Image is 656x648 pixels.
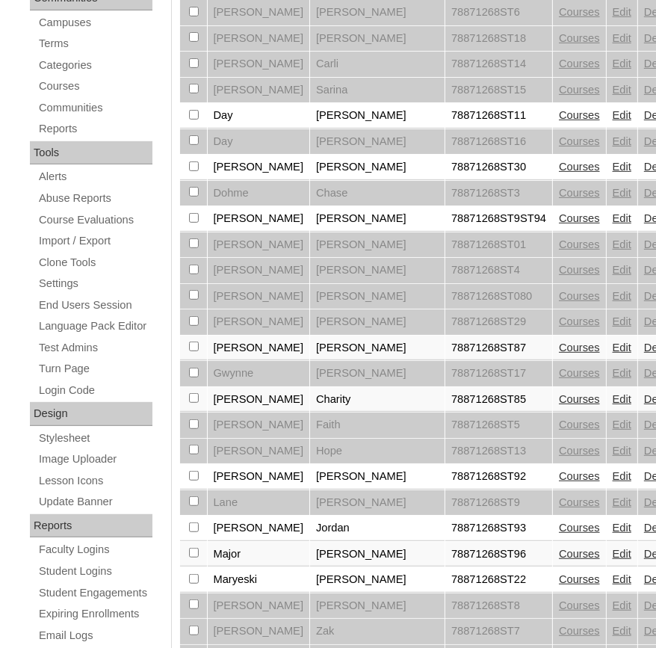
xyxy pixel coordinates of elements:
a: Courses [37,77,152,96]
td: Chase [310,181,445,206]
td: [PERSON_NAME] [310,309,445,335]
td: 78871268ST15 [445,78,552,103]
td: [PERSON_NAME] [310,155,445,180]
a: Courses [559,187,600,199]
td: Jordan [310,516,445,541]
td: Lane [208,490,310,516]
a: Terms [37,34,152,53]
a: Edit [613,187,631,199]
a: Import / Export [37,232,152,250]
td: Faith [310,413,445,438]
a: Edit [613,393,631,405]
td: Maryeski [208,567,310,593]
a: Edit [613,496,631,508]
a: Courses [559,290,600,302]
td: [PERSON_NAME] [208,155,310,180]
a: Courses [559,548,600,560]
td: 78871268ST9ST94 [445,206,552,232]
a: Edit [613,84,631,96]
td: Day [208,129,310,155]
td: [PERSON_NAME] [208,413,310,438]
a: Courses [559,84,600,96]
a: Courses [559,212,600,224]
a: Edit [613,573,631,585]
a: Edit [613,548,631,560]
a: Edit [613,522,631,534]
a: Categories [37,56,152,75]
td: 78871268ST17 [445,361,552,386]
div: Design [30,402,152,426]
td: [PERSON_NAME] [208,387,310,413]
td: [PERSON_NAME] [208,206,310,232]
td: Charity [310,387,445,413]
td: Carli [310,52,445,77]
a: Email Logs [37,626,152,645]
td: Sarina [310,78,445,103]
a: Courses [559,161,600,173]
a: Courses [559,599,600,611]
td: Gwynne [208,361,310,386]
a: Courses [559,367,600,379]
a: Edit [613,625,631,637]
a: Edit [613,445,631,457]
td: Zak [310,619,445,644]
td: [PERSON_NAME] [208,619,310,644]
a: Courses [559,470,600,482]
a: Courses [559,496,600,508]
td: 78871268ST22 [445,567,552,593]
td: 78871268ST7 [445,619,552,644]
a: Edit [613,599,631,611]
td: [PERSON_NAME] [310,490,445,516]
a: Courses [559,625,600,637]
a: Edit [613,290,631,302]
td: 78871268ST93 [445,516,552,541]
td: [PERSON_NAME] [208,309,310,335]
a: Courses [559,135,600,147]
td: [PERSON_NAME] [310,284,445,309]
td: 78871268ST9 [445,490,552,516]
a: Edit [613,264,631,276]
a: Courses [559,32,600,44]
td: [PERSON_NAME] [208,284,310,309]
a: Edit [613,419,631,431]
a: Turn Page [37,360,152,378]
td: 78871268ST4 [445,258,552,283]
a: Campuses [37,13,152,32]
a: Communities [37,99,152,117]
a: Login Code [37,381,152,400]
td: [PERSON_NAME] [310,129,445,155]
a: Edit [613,58,631,70]
a: Edit [613,32,631,44]
td: [PERSON_NAME] [310,542,445,567]
td: [PERSON_NAME] [208,232,310,258]
a: Edit [613,367,631,379]
a: Courses [559,6,600,18]
a: Courses [559,445,600,457]
td: 78871268ST16 [445,129,552,155]
a: Edit [613,212,631,224]
td: [PERSON_NAME] [208,336,310,361]
td: Day [208,103,310,129]
td: [PERSON_NAME] [310,593,445,619]
td: Major [208,542,310,567]
a: Edit [613,470,631,482]
td: [PERSON_NAME] [310,361,445,386]
td: [PERSON_NAME] [208,78,310,103]
a: Student Engagements [37,584,152,602]
a: Courses [559,393,600,405]
a: Faculty Logins [37,540,152,559]
a: Image Uploader [37,450,152,469]
td: [PERSON_NAME] [208,258,310,283]
td: [PERSON_NAME] [208,516,310,541]
td: [PERSON_NAME] [310,464,445,490]
a: Lesson Icons [37,472,152,490]
a: Courses [559,109,600,121]
td: 78871268ST14 [445,52,552,77]
td: 78871268ST3 [445,181,552,206]
a: Courses [559,419,600,431]
a: Edit [613,109,631,121]
td: 78871268ST92 [445,464,552,490]
td: Hope [310,439,445,464]
td: [PERSON_NAME] [310,567,445,593]
a: Courses [559,342,600,354]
